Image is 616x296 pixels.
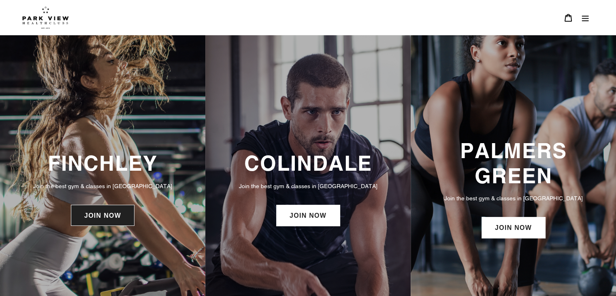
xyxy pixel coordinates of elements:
[276,205,340,226] a: JOIN NOW: Colindale Membership
[8,182,197,191] p: Join the best gym & classes in [GEOGRAPHIC_DATA]
[482,217,545,238] a: JOIN NOW: Palmers Green Membership
[71,205,134,226] a: JOIN NOW: Finchley Membership
[213,182,403,191] p: Join the best gym & classes in [GEOGRAPHIC_DATA]
[8,151,197,176] h3: FINCHLEY
[22,6,69,29] img: Park view health clubs is a gym near you.
[577,9,594,26] button: Menu
[419,194,608,203] p: Join the best gym & classes in [GEOGRAPHIC_DATA]
[213,151,403,176] h3: COLINDALE
[419,138,608,188] h3: PALMERS GREEN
